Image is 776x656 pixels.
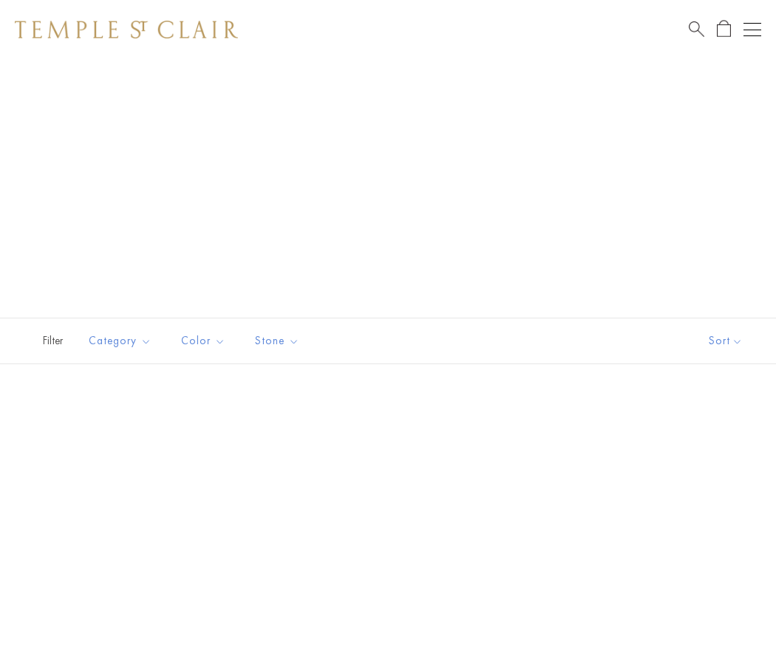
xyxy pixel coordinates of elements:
[174,332,236,350] span: Color
[689,20,704,38] a: Search
[244,324,310,358] button: Stone
[170,324,236,358] button: Color
[675,318,776,363] button: Show sort by
[81,332,163,350] span: Category
[717,20,731,38] a: Open Shopping Bag
[743,21,761,38] button: Open navigation
[15,21,238,38] img: Temple St. Clair
[78,324,163,358] button: Category
[248,332,310,350] span: Stone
